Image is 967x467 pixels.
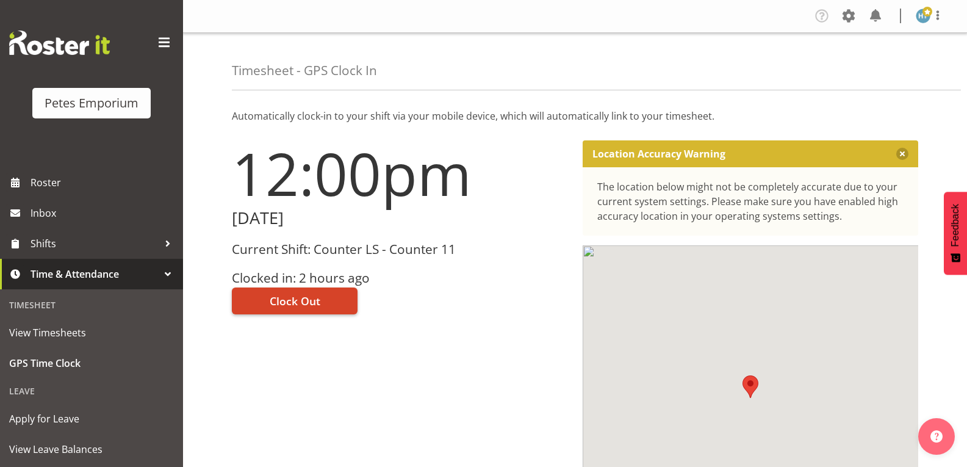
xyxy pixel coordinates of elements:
[9,354,174,372] span: GPS Time Clock
[896,148,908,160] button: Close message
[31,234,159,253] span: Shifts
[3,378,180,404] div: Leave
[232,271,568,285] h3: Clocked in: 2 hours ago
[232,109,918,123] p: Automatically clock-in to your shift via your mobile device, which will automatically link to you...
[232,63,377,78] h4: Timesheet - GPS Clock In
[3,404,180,434] a: Apply for Leave
[45,94,138,112] div: Petes Emporium
[9,410,174,428] span: Apply for Leave
[944,192,967,275] button: Feedback - Show survey
[270,293,320,309] span: Clock Out
[3,348,180,378] a: GPS Time Clock
[31,173,177,192] span: Roster
[592,148,725,160] p: Location Accuracy Warning
[597,179,904,223] div: The location below might not be completely accurate due to your current system settings. Please m...
[31,265,159,283] span: Time & Attendance
[9,440,174,458] span: View Leave Balances
[31,204,177,222] span: Inbox
[3,317,180,348] a: View Timesheets
[232,140,568,206] h1: 12:00pm
[232,288,358,314] button: Clock Out
[916,9,930,23] img: helena-tomlin701.jpg
[232,209,568,228] h2: [DATE]
[9,324,174,342] span: View Timesheets
[232,242,568,256] h3: Current Shift: Counter LS - Counter 11
[9,31,110,55] img: Rosterit website logo
[3,292,180,317] div: Timesheet
[3,434,180,465] a: View Leave Balances
[950,204,961,247] span: Feedback
[930,430,943,443] img: help-xxl-2.png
